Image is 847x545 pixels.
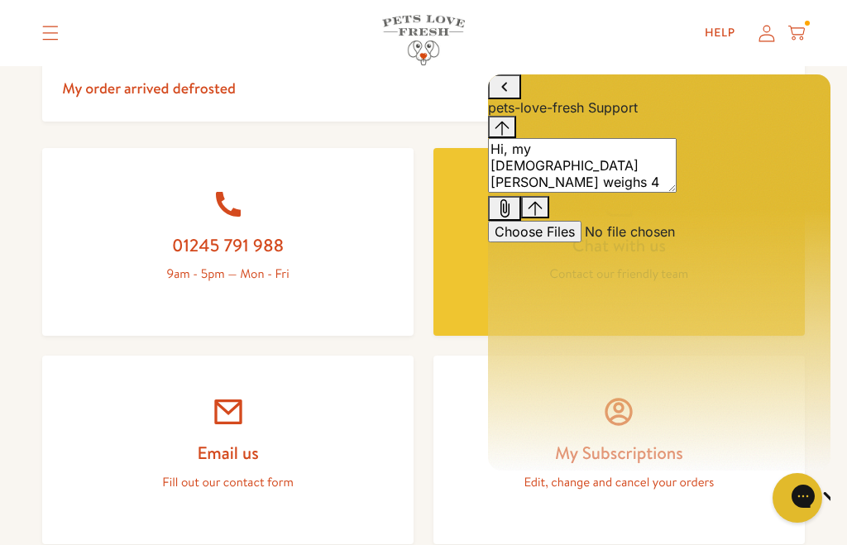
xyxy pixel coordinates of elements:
p: Edit, change and cancel your orders [473,471,765,493]
iframe: Gorgias live chat messenger [764,467,830,528]
a: Email us Fill out our contact form [42,356,414,544]
p: 9am - 5pm — Mon - Fri [82,263,374,284]
a: Help [691,17,749,50]
img: Pets Love Fresh [382,15,465,65]
h2: Chat with us [473,234,765,256]
span: My order arrived defrosted [62,78,236,98]
iframe: Gorgias live chat window [488,74,830,471]
h2: Email us [82,442,374,464]
a: My Subscriptions Edit, change and cancel your orders [433,356,805,544]
p: Contact our friendly team [473,263,765,284]
summary: My order arrived defrosted [42,56,805,122]
h2: My Subscriptions [473,442,765,464]
a: Chat with us Contact our friendly team [433,148,805,337]
h2: 01245 791 988 [82,234,374,256]
summary: Translation missing: en.sections.header.menu [29,12,72,54]
a: 01245 791 988 9am - 5pm — Mon - Fri [42,148,414,337]
p: Fill out our contact form [82,471,374,493]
